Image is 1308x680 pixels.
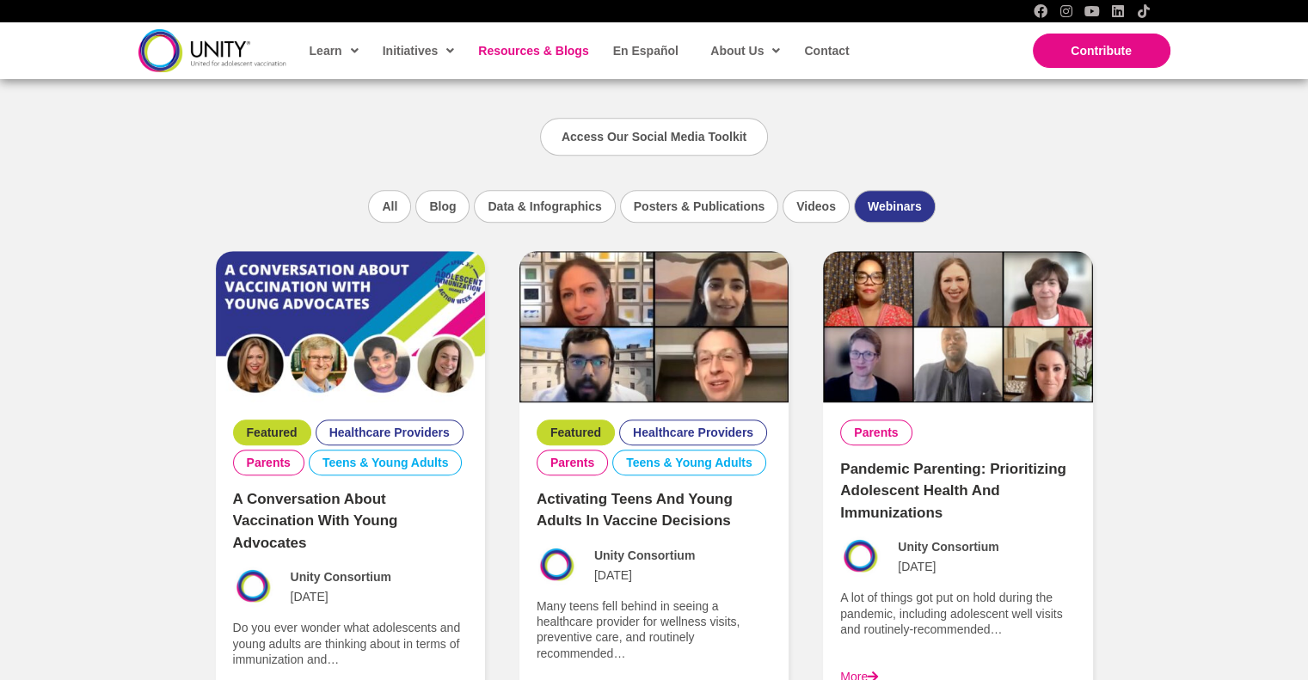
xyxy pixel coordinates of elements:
span: Resources & Blogs [478,44,588,58]
a: Parents [550,455,594,470]
p: A lot of things got put on hold during the pandemic, including adolescent well visits and routine... [840,590,1075,637]
span: [DATE] [898,559,936,574]
img: Avatar photo [840,536,881,577]
li: All [368,190,411,223]
a: Healthcare Providers [633,425,753,440]
span: Unity Consortium [291,569,391,585]
a: Instagram [1059,4,1073,18]
a: Pandemic Parenting: Prioritizing Adolescent Health and Immunizations [823,319,1092,333]
a: Parents [854,425,898,440]
a: Featured [247,425,298,440]
span: Contribute [1071,44,1132,58]
li: Posters & Publications [620,190,778,223]
img: unity-logo-dark [138,29,286,71]
a: A Conversation about Vaccination with Young Advocates [216,319,485,333]
a: Parents [247,455,291,470]
p: Many teens fell behind in seeing a healthcare provider for wellness visits, preventive care, and ... [537,598,771,661]
a: Facebook [1034,4,1047,18]
a: YouTube [1085,4,1099,18]
span: En Español [613,44,679,58]
a: Featured [550,425,601,440]
li: Data & Infographics [474,190,615,223]
img: Avatar photo [537,545,577,585]
a: Activating Teens and Young Adults in Vaccine Decisions [519,319,789,333]
a: Contribute [1033,34,1170,68]
a: Activating Teens and Young Adults in Vaccine Decisions [537,491,733,530]
a: Access Our Social Media Toolkit [540,118,768,156]
li: Blog [415,190,470,223]
img: Avatar photo [233,567,273,607]
a: Contact [795,31,856,70]
span: Contact [804,44,849,58]
span: Access Our Social Media Toolkit [562,130,746,144]
a: Teens & Young Adults [626,455,752,470]
span: Initiatives [383,38,455,64]
a: LinkedIn [1111,4,1125,18]
span: [DATE] [291,589,329,604]
a: Healthcare Providers [329,425,450,440]
p: Do you ever wonder what adolescents and young adults are thinking about in terms of immunization ... [233,620,468,667]
a: En Español [605,31,685,70]
a: TikTok [1137,4,1151,18]
span: [DATE] [594,567,632,583]
span: About Us [710,38,780,64]
a: Teens & Young Adults [322,455,449,470]
li: Videos [783,190,850,223]
span: Unity Consortium [594,548,695,563]
a: Pandemic Parenting: Prioritizing Adolescent Health and Immunizations [840,461,1066,521]
a: About Us [702,31,787,70]
a: A Conversation about Vaccination with Young Advocates [233,491,398,551]
a: Resources & Blogs [470,31,595,70]
li: Webinars [854,190,936,223]
span: Learn [310,38,359,64]
span: Unity Consortium [898,539,998,554]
